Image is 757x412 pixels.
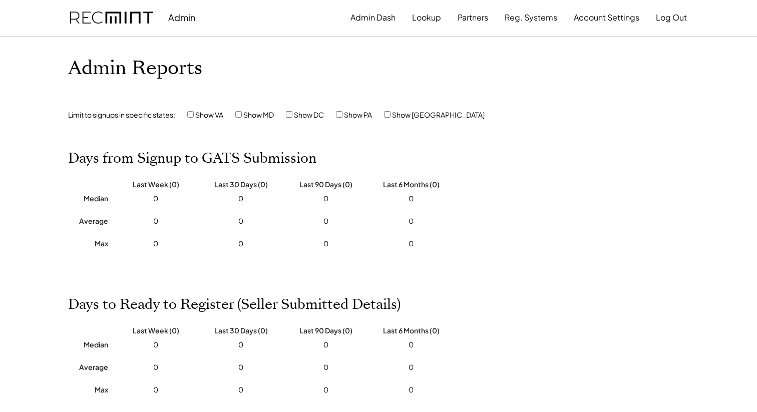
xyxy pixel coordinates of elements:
[350,8,396,28] button: Admin Dash
[68,57,473,80] h1: Admin Reports
[195,110,223,119] label: Show VA
[574,8,639,28] button: Account Settings
[68,239,108,248] div: Max
[118,180,193,189] div: Last Week (0)
[118,385,193,395] div: 0
[203,326,278,335] div: Last 30 Days (0)
[288,180,363,189] div: Last 90 Days (0)
[68,296,401,313] h2: Days to Ready to Register (Seller Submitted Details)
[373,385,449,395] div: 0
[118,326,193,335] div: Last Week (0)
[203,362,278,372] div: 0
[288,216,363,226] div: 0
[203,216,278,226] div: 0
[656,8,687,28] button: Log Out
[373,239,449,249] div: 0
[458,8,488,28] button: Partners
[392,110,485,119] label: Show [GEOGRAPHIC_DATA]
[203,180,278,189] div: Last 30 Days (0)
[373,340,449,350] div: 0
[373,362,449,372] div: 0
[118,239,193,249] div: 0
[68,385,108,394] div: Max
[288,326,363,335] div: Last 90 Days (0)
[373,180,449,189] div: Last 6 Months (0)
[70,12,153,24] img: recmint-logotype%403x.png
[288,340,363,350] div: 0
[118,340,193,350] div: 0
[68,362,108,371] div: Average
[68,216,108,225] div: Average
[373,326,449,335] div: Last 6 Months (0)
[288,239,363,249] div: 0
[68,340,108,349] div: Median
[373,216,449,226] div: 0
[288,385,363,395] div: 0
[68,110,175,120] div: Limit to signups in specific states:
[168,12,195,23] div: Admin
[68,194,108,203] div: Median
[294,110,324,119] label: Show DC
[203,340,278,350] div: 0
[203,239,278,249] div: 0
[288,194,363,204] div: 0
[118,216,193,226] div: 0
[203,385,278,395] div: 0
[118,362,193,372] div: 0
[118,194,193,204] div: 0
[505,8,557,28] button: Reg. Systems
[412,8,441,28] button: Lookup
[373,194,449,204] div: 0
[243,110,274,119] label: Show MD
[288,362,363,372] div: 0
[68,150,316,167] h2: Days from Signup to GATS Submission
[203,194,278,204] div: 0
[344,110,372,119] label: Show PA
